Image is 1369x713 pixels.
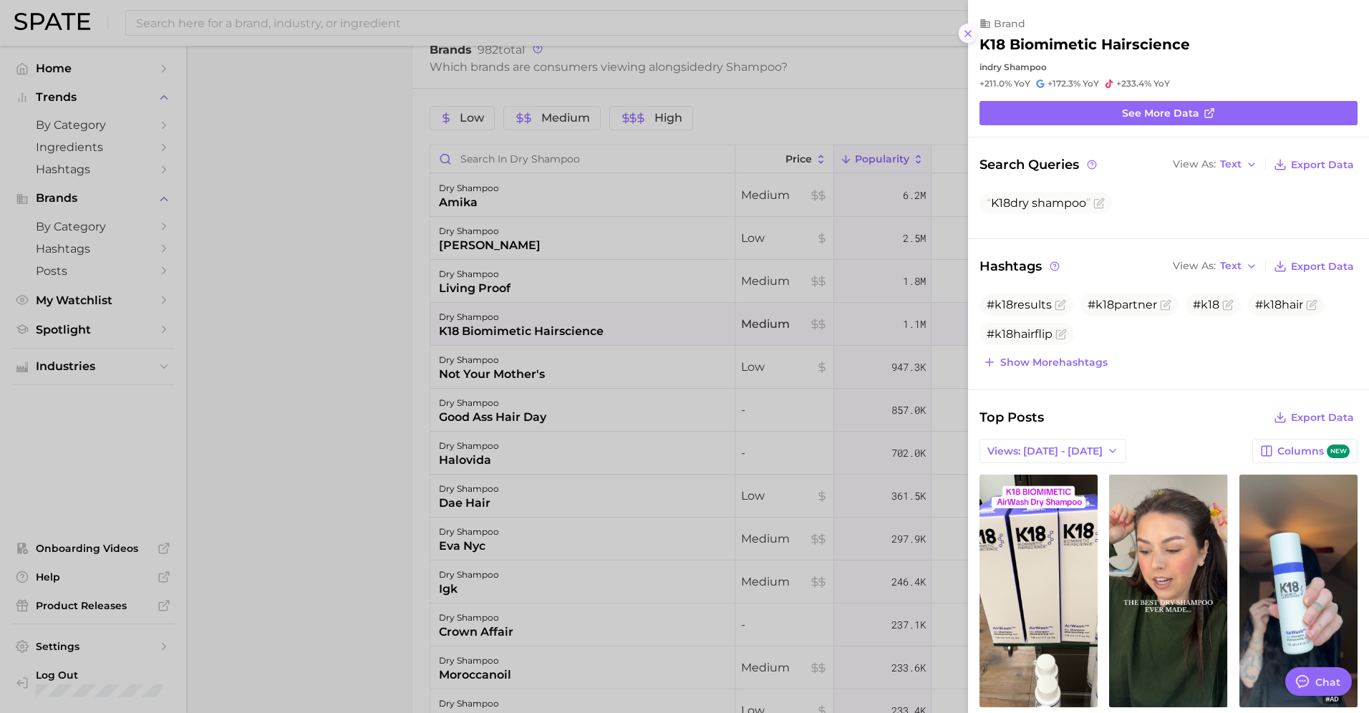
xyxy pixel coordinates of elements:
button: Export Data [1270,256,1358,276]
span: #k18hairflip [987,327,1053,341]
span: Show more hashtags [1000,356,1108,369]
span: +211.0% [979,78,1012,89]
span: YoY [1014,78,1030,89]
a: See more data [979,101,1358,125]
span: Views: [DATE] - [DATE] [987,445,1103,457]
span: View As [1173,160,1216,168]
span: +172.3% [1048,78,1080,89]
span: Columns [1277,445,1350,458]
span: brand [994,17,1025,30]
button: Columnsnew [1252,439,1358,463]
button: Views: [DATE] - [DATE] [979,439,1126,463]
span: Top Posts [979,407,1044,427]
span: YoY [1153,78,1170,89]
span: Search Queries [979,155,1099,175]
span: Export Data [1291,261,1354,273]
span: #k18hair [1255,298,1303,311]
span: new [1327,445,1350,458]
button: View AsText [1169,155,1261,174]
span: Export Data [1291,159,1354,171]
span: #k18 [1193,298,1219,311]
span: #k18results [987,298,1052,311]
span: View As [1173,262,1216,270]
button: Flag as miscategorized or irrelevant [1093,198,1105,209]
span: +233.4% [1116,78,1151,89]
button: Flag as miscategorized or irrelevant [1055,299,1066,311]
span: K18 [991,196,1010,210]
div: in [979,62,1358,72]
button: Show morehashtags [979,352,1111,372]
span: Export Data [1291,412,1354,424]
span: Hashtags [979,256,1062,276]
span: Text [1220,262,1242,270]
button: Flag as miscategorized or irrelevant [1055,329,1067,340]
span: #k18partner [1088,298,1157,311]
button: Export Data [1270,155,1358,175]
button: Flag as miscategorized or irrelevant [1222,299,1234,311]
button: View AsText [1169,257,1261,276]
button: Flag as miscategorized or irrelevant [1160,299,1171,311]
h2: k18 biomimetic hairscience [979,36,1190,53]
button: Export Data [1270,407,1358,427]
button: Flag as miscategorized or irrelevant [1306,299,1317,311]
span: dry shampoo [987,62,1047,72]
span: Text [1220,160,1242,168]
span: dry shampoo [987,196,1090,210]
span: YoY [1083,78,1099,89]
span: See more data [1122,107,1199,120]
